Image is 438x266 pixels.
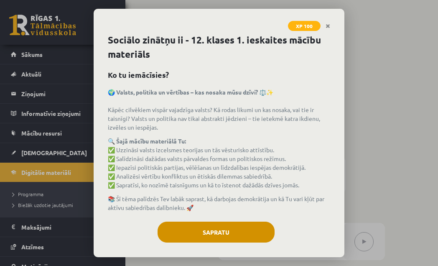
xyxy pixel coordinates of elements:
[158,222,275,243] button: Sapratu
[108,137,186,145] strong: 🔍 Šajā mācību materiālā Tu:
[108,33,330,61] h1: Sociālo zinātņu ii - 12. klases 1. ieskaites mācību materiāls
[108,88,273,96] strong: 🌍 Valsts, politika un vērtības – kas nosaka mūsu dzīvi? ⚖️✨
[108,88,330,132] p: Kāpēc cilvēkiem vispār vajadzīga valsts? Kā rodas likumi un kas nosaka, vai tie ir taisnīgi? Vals...
[288,21,321,31] span: XP 100
[108,69,330,80] h2: Ko tu iemācīsies?
[321,18,335,34] a: Close
[108,194,330,212] p: 📚 Šī tēma palīdzēs Tev labāk saprast, kā darbojas demokrātija un kā Tu vari kļūt par aktīvu sabie...
[108,137,330,189] p: ✅ Uzzināsi valsts izcelsmes teorijas un tās vēsturisko attīstību. ✅ Salīdzināsi dažādas valsts pā...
